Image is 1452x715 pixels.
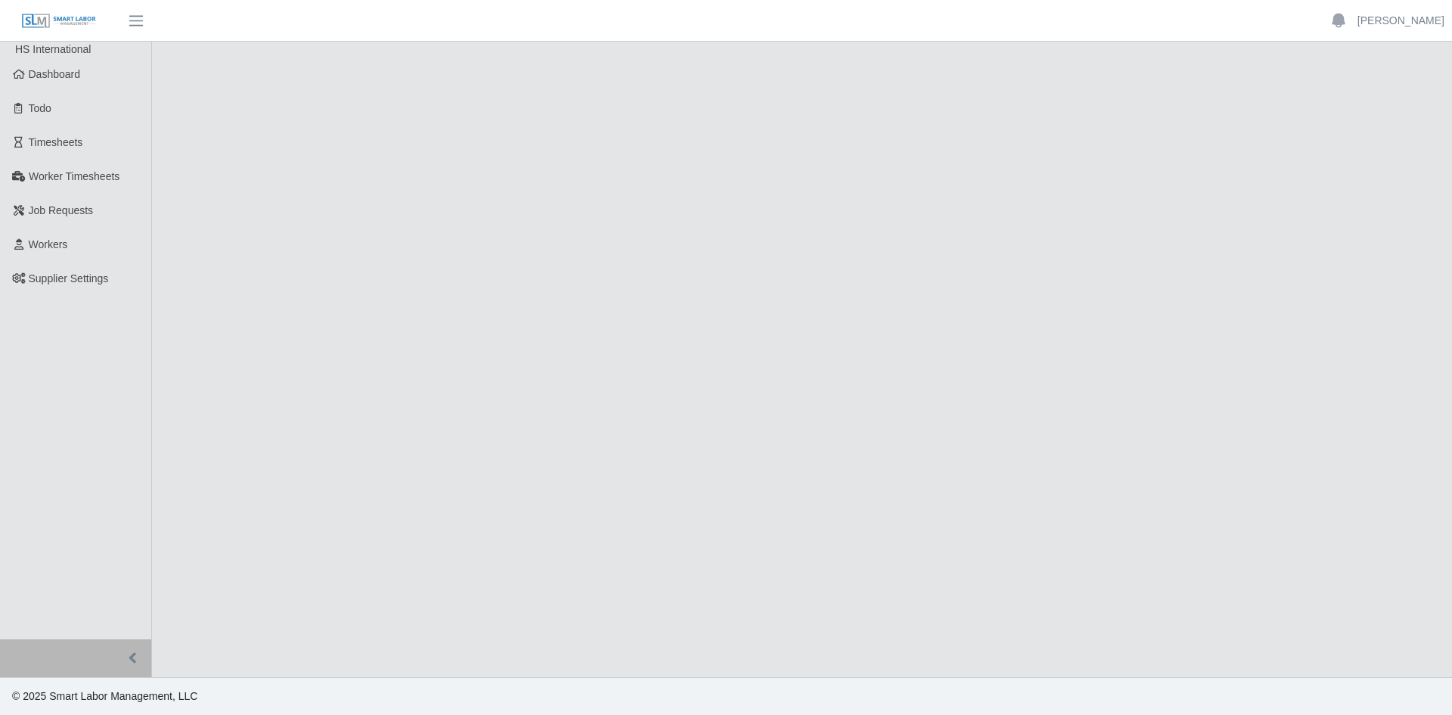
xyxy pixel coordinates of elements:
span: Worker Timesheets [29,170,119,182]
span: Todo [29,102,51,114]
span: Dashboard [29,68,81,80]
span: Supplier Settings [29,272,109,284]
span: Job Requests [29,204,94,216]
span: © 2025 Smart Labor Management, LLC [12,690,197,702]
span: HS International [15,43,91,55]
img: SLM Logo [21,13,97,30]
span: Timesheets [29,136,83,148]
span: Workers [29,238,68,250]
a: [PERSON_NAME] [1357,13,1444,29]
